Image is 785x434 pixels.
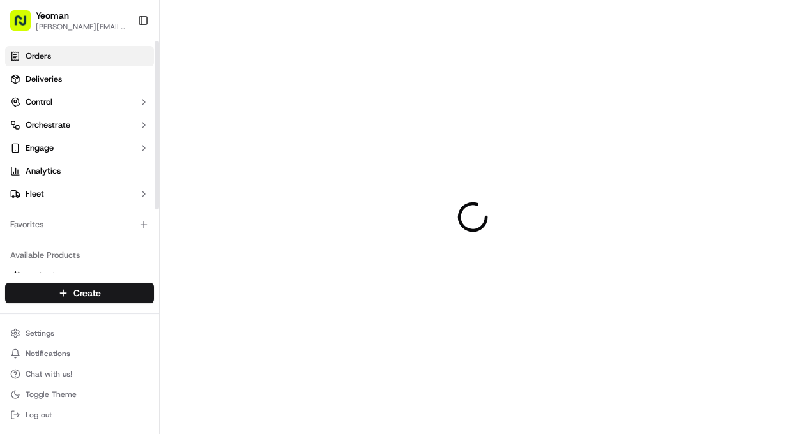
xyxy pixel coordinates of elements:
a: Nash AI [10,270,149,281]
span: Engage [26,142,54,154]
button: Orchestrate [5,115,154,135]
span: Orders [26,50,51,62]
div: Favorites [5,214,154,235]
a: Deliveries [5,69,154,89]
a: Analytics [5,161,154,181]
span: Nash AI [26,270,54,281]
button: Nash AI [5,266,154,286]
button: Yeoman[PERSON_NAME][EMAIL_ADDRESS][DOMAIN_NAME] [5,5,132,36]
span: Create [73,287,101,299]
span: Fleet [26,188,44,200]
button: Control [5,92,154,112]
span: Log out [26,410,52,420]
span: Settings [26,328,54,338]
button: Create [5,283,154,303]
button: Log out [5,406,154,424]
span: Chat with us! [26,369,72,379]
span: Analytics [26,165,61,177]
button: Settings [5,324,154,342]
span: Toggle Theme [26,389,77,400]
span: Notifications [26,348,70,359]
span: Orchestrate [26,119,70,131]
button: Yeoman [36,9,69,22]
button: [PERSON_NAME][EMAIL_ADDRESS][DOMAIN_NAME] [36,22,127,32]
button: Toggle Theme [5,385,154,403]
div: Available Products [5,245,154,266]
span: Control [26,96,52,108]
span: Deliveries [26,73,62,85]
button: Engage [5,138,154,158]
button: Chat with us! [5,365,154,383]
a: Orders [5,46,154,66]
button: Notifications [5,345,154,363]
button: Fleet [5,184,154,204]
